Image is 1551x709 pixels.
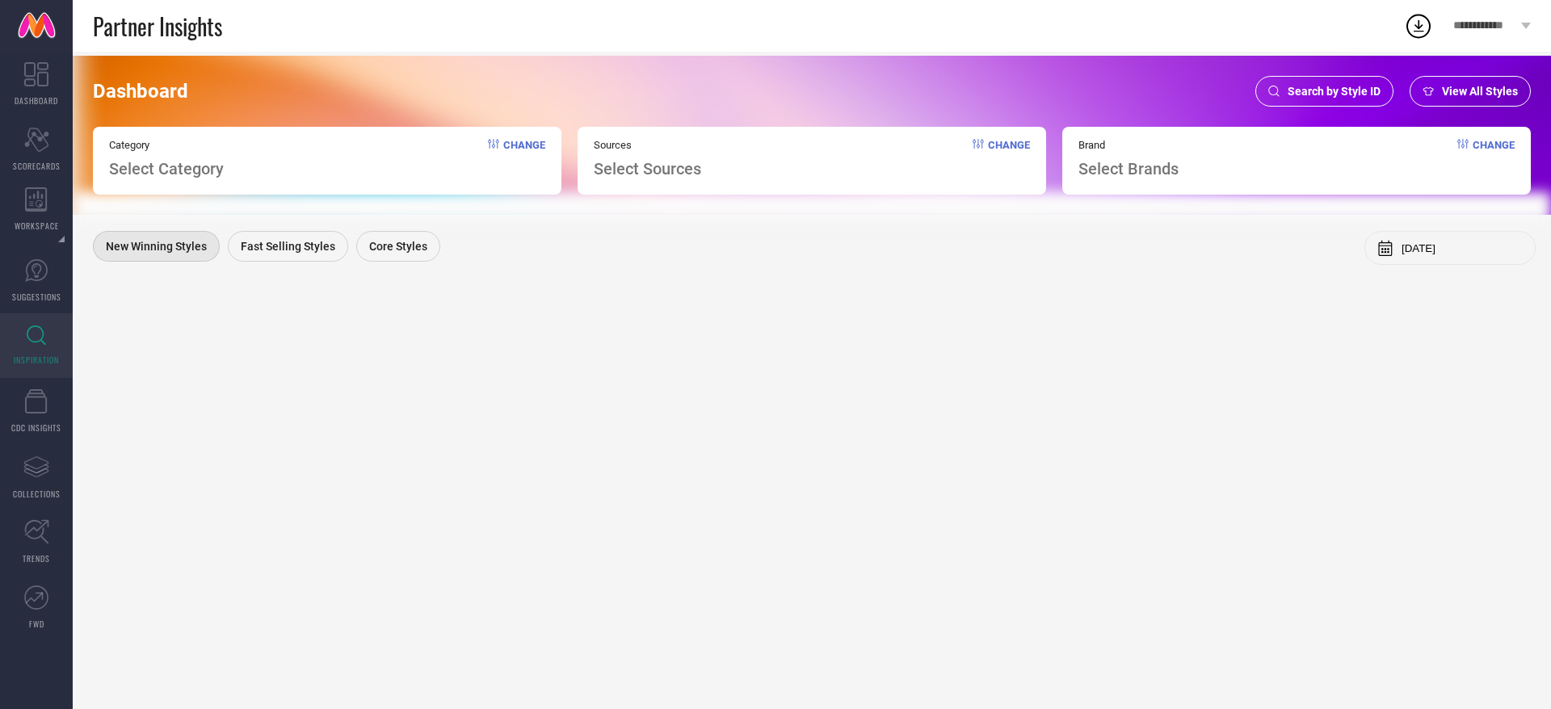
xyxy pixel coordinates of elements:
[241,240,335,253] span: Fast Selling Styles
[369,240,427,253] span: Core Styles
[13,160,61,172] span: SCORECARDS
[1078,139,1179,151] span: Brand
[106,240,207,253] span: New Winning Styles
[988,139,1030,178] span: Change
[15,220,59,232] span: WORKSPACE
[11,422,61,434] span: CDC INSIGHTS
[1078,159,1179,178] span: Select Brands
[15,94,58,107] span: DASHBOARD
[594,139,701,151] span: Sources
[109,159,224,178] span: Select Category
[1473,139,1515,178] span: Change
[29,618,44,630] span: FWD
[1404,11,1433,40] div: Open download list
[1288,85,1381,98] span: Search by Style ID
[12,291,61,303] span: SUGGESTIONS
[109,139,224,151] span: Category
[503,139,545,178] span: Change
[23,552,50,564] span: TRENDS
[13,488,61,500] span: COLLECTIONS
[14,354,59,366] span: INSPIRATION
[1402,242,1523,254] input: Select month
[93,80,188,103] span: Dashboard
[594,159,701,178] span: Select Sources
[1442,85,1518,98] span: View All Styles
[93,10,222,43] span: Partner Insights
